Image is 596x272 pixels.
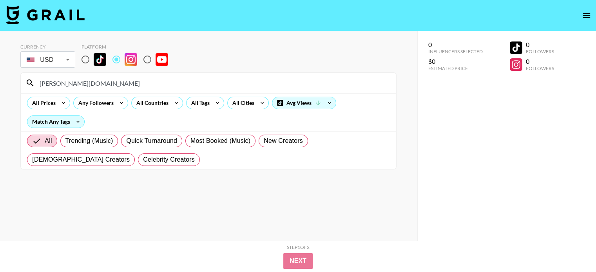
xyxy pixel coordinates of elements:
div: Avg Views [272,97,336,109]
button: open drawer [579,8,594,23]
img: TikTok [94,53,106,66]
span: Most Booked (Music) [190,136,250,146]
div: $0 [428,58,483,65]
div: Step 1 of 2 [287,244,310,250]
div: 0 [428,41,483,49]
span: Quick Turnaround [126,136,177,146]
div: Followers [525,65,554,71]
div: All Prices [27,97,57,109]
div: Currency [20,44,75,50]
input: Search by User Name [35,77,391,89]
div: Estimated Price [428,65,483,71]
div: All Cities [228,97,256,109]
div: Platform [82,44,174,50]
div: All Countries [132,97,170,109]
div: Any Followers [74,97,115,109]
div: Followers [525,49,554,54]
img: Instagram [125,53,137,66]
div: 0 [525,58,554,65]
span: All [45,136,52,146]
span: Trending (Music) [65,136,113,146]
img: Grail Talent [6,5,85,24]
iframe: Drift Widget Chat Controller [557,233,587,263]
div: 0 [525,41,554,49]
span: New Creators [264,136,303,146]
div: All Tags [187,97,211,109]
div: Influencers Selected [428,49,483,54]
img: YouTube [156,53,168,66]
div: Match Any Tags [27,116,84,128]
span: Celebrity Creators [143,155,195,164]
button: Next [283,253,313,269]
div: USD [22,53,74,67]
span: [DEMOGRAPHIC_DATA] Creators [32,155,130,164]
